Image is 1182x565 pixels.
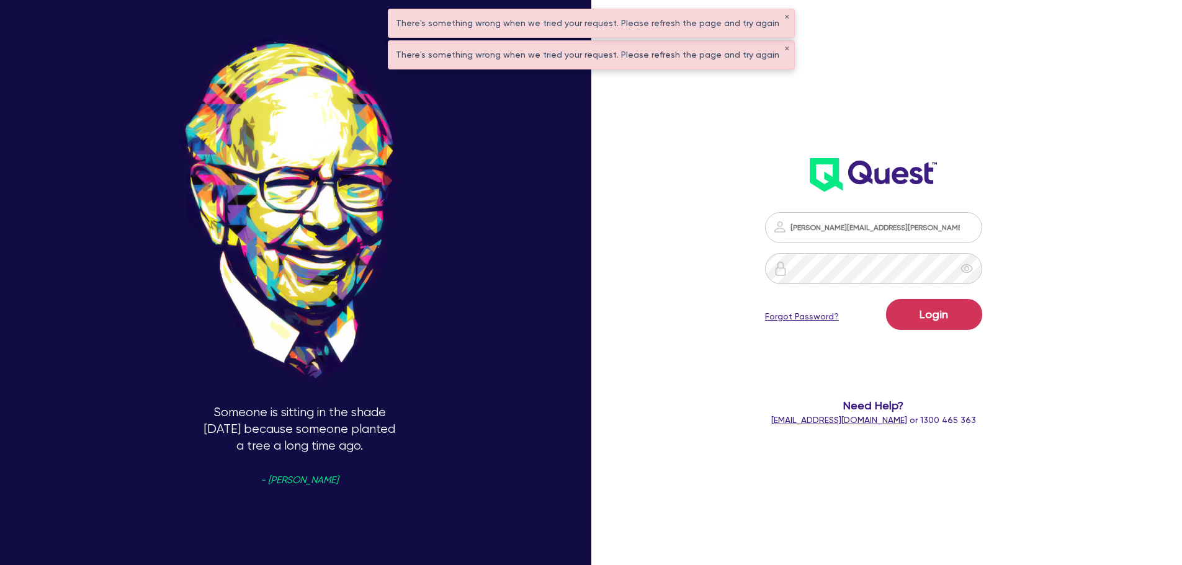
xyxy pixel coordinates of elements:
[715,397,1032,414] span: Need Help?
[810,158,937,192] img: wH2k97JdezQIQAAAABJRU5ErkJggg==
[784,46,789,52] button: ✕
[771,415,976,425] span: or 1300 465 363
[771,415,907,425] a: [EMAIL_ADDRESS][DOMAIN_NAME]
[960,262,973,275] span: eye
[388,41,794,69] div: There's something wrong when we tried your request. Please refresh the page and try again
[772,220,787,234] img: icon-password
[773,261,788,276] img: icon-password
[784,14,789,20] button: ✕
[886,299,982,330] button: Login
[765,212,982,243] input: Email address
[261,476,338,485] span: - [PERSON_NAME]
[388,9,794,37] div: There's something wrong when we tried your request. Please refresh the page and try again
[765,310,839,323] a: Forgot Password?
